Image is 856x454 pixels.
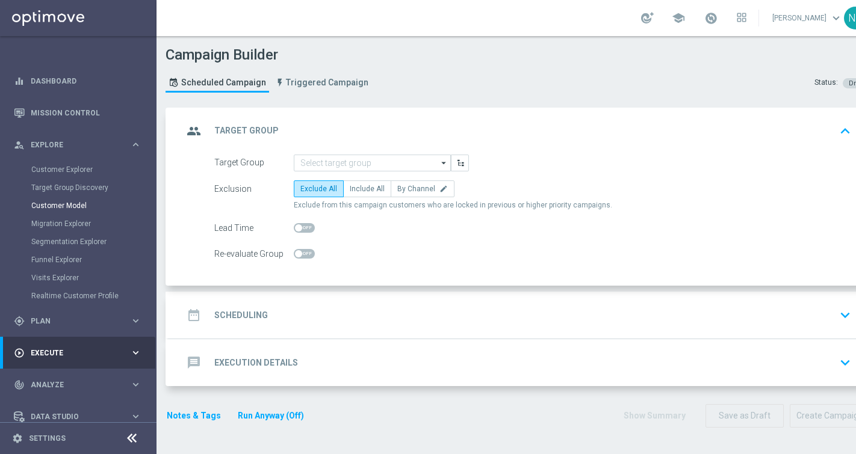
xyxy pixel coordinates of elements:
[166,46,374,64] h1: Campaign Builder
[14,97,141,129] div: Mission Control
[835,304,855,327] button: keyboard_arrow_down
[31,201,125,210] a: Customer Model
[294,200,612,210] span: Exclude from this campaign customers who are locked in previous or higher priority campaigns.
[31,381,130,388] span: Analyze
[31,219,125,229] a: Migration Explorer
[835,120,855,143] button: keyboard_arrow_up
[13,108,142,118] button: Mission Control
[130,379,141,390] i: keyboard_arrow_right
[14,411,130,422] div: Data Studio
[13,380,142,390] button: track_changes Analyze keyboard_arrow_right
[29,435,66,442] a: Settings
[31,215,155,233] div: Migration Explorer
[13,76,142,86] button: equalizer Dashboard
[272,73,371,93] a: Triggered Campaign
[31,141,130,149] span: Explore
[771,9,844,27] a: [PERSON_NAME]keyboard_arrow_down
[31,317,130,325] span: Plan
[31,291,125,301] a: Realtime Customer Profile
[183,352,205,373] i: message
[13,348,142,358] button: play_circle_outline Execute keyboard_arrow_right
[183,120,205,142] i: group
[31,251,155,269] div: Funnel Explorer
[14,316,130,327] div: Plan
[31,237,125,247] a: Segmentation Explorer
[14,65,141,97] div: Dashboard
[166,408,222,423] button: Notes & Tags
[214,155,294,171] div: Target Group
[31,161,155,179] div: Customer Explorer
[294,155,451,171] input: Select target group
[130,347,141,358] i: keyboard_arrow_right
[214,180,294,197] div: Exclusion
[13,412,142,422] button: Data Studio keyboard_arrow_right
[31,269,155,287] div: Visits Explorer
[836,306,854,324] i: keyboard_arrow_down
[14,140,130,150] div: Explore
[31,413,130,420] span: Data Studio
[706,404,784,428] button: Save as Draft
[300,185,337,193] span: Exclude All
[214,245,294,262] div: Re-evaluate Group
[214,219,294,236] div: Lead Time
[13,140,142,150] button: person_search Explore keyboard_arrow_right
[183,304,855,327] div: date_range Scheduling keyboard_arrow_down
[31,97,141,129] a: Mission Control
[439,185,448,193] i: edit
[14,379,130,390] div: Analyze
[836,122,854,140] i: keyboard_arrow_up
[130,315,141,327] i: keyboard_arrow_right
[814,78,838,88] div: Status:
[214,310,268,321] h2: Scheduling
[14,379,25,390] i: track_changes
[350,185,385,193] span: Include All
[31,179,155,197] div: Target Group Discovery
[183,351,855,374] div: message Execution Details keyboard_arrow_down
[130,139,141,150] i: keyboard_arrow_right
[166,73,269,93] a: Scheduled Campaign
[836,354,854,372] i: keyboard_arrow_down
[214,125,279,137] h2: Target Group
[183,304,205,326] i: date_range
[214,357,298,369] h2: Execution Details
[438,155,450,171] i: arrow_drop_down
[130,411,141,422] i: keyboard_arrow_right
[183,120,855,143] div: group Target Group keyboard_arrow_up
[14,316,25,327] i: gps_fixed
[14,348,130,358] div: Execute
[13,316,142,326] button: gps_fixed Plan keyboard_arrow_right
[672,11,685,25] span: school
[31,273,125,283] a: Visits Explorer
[14,76,25,87] i: equalizer
[237,408,305,423] button: Run Anyway (Off)
[31,197,155,215] div: Customer Model
[12,433,23,444] i: settings
[397,185,435,193] span: By Channel
[835,351,855,374] button: keyboard_arrow_down
[31,233,155,251] div: Segmentation Explorer
[14,140,25,150] i: person_search
[31,183,125,192] a: Target Group Discovery
[830,11,843,25] span: keyboard_arrow_down
[31,287,155,305] div: Realtime Customer Profile
[31,165,125,174] a: Customer Explorer
[14,348,25,358] i: play_circle_outline
[31,349,130,357] span: Execute
[181,78,266,88] span: Scheduled Campaign
[286,78,368,88] span: Triggered Campaign
[31,255,125,265] a: Funnel Explorer
[31,65,141,97] a: Dashboard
